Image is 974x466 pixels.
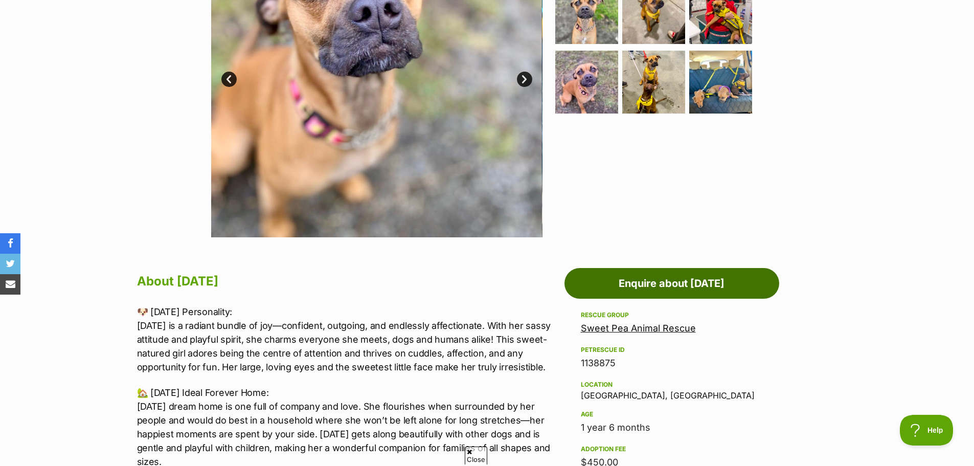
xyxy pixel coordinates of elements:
[581,379,763,400] div: [GEOGRAPHIC_DATA], [GEOGRAPHIC_DATA]
[581,420,763,435] div: 1 year 6 months
[564,268,779,299] a: Enquire about [DATE]
[465,447,487,464] span: Close
[581,356,763,370] div: 1138875
[581,410,763,418] div: Age
[581,445,763,453] div: Adoption fee
[555,51,618,114] img: Photo of Friday
[581,381,763,389] div: Location
[137,270,559,293] h2: About [DATE]
[622,51,685,114] img: Photo of Friday
[581,346,763,354] div: PetRescue ID
[517,72,532,87] a: Next
[221,72,237,87] a: Prev
[900,415,954,446] iframe: Help Scout Beacon - Open
[581,311,763,319] div: Rescue group
[689,51,752,114] img: Photo of Friday
[581,323,696,334] a: Sweet Pea Animal Rescue
[137,305,559,374] p: 🐶 [DATE] Personality: [DATE] is a radiant bundle of joy—confident, outgoing, and endlessly affect...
